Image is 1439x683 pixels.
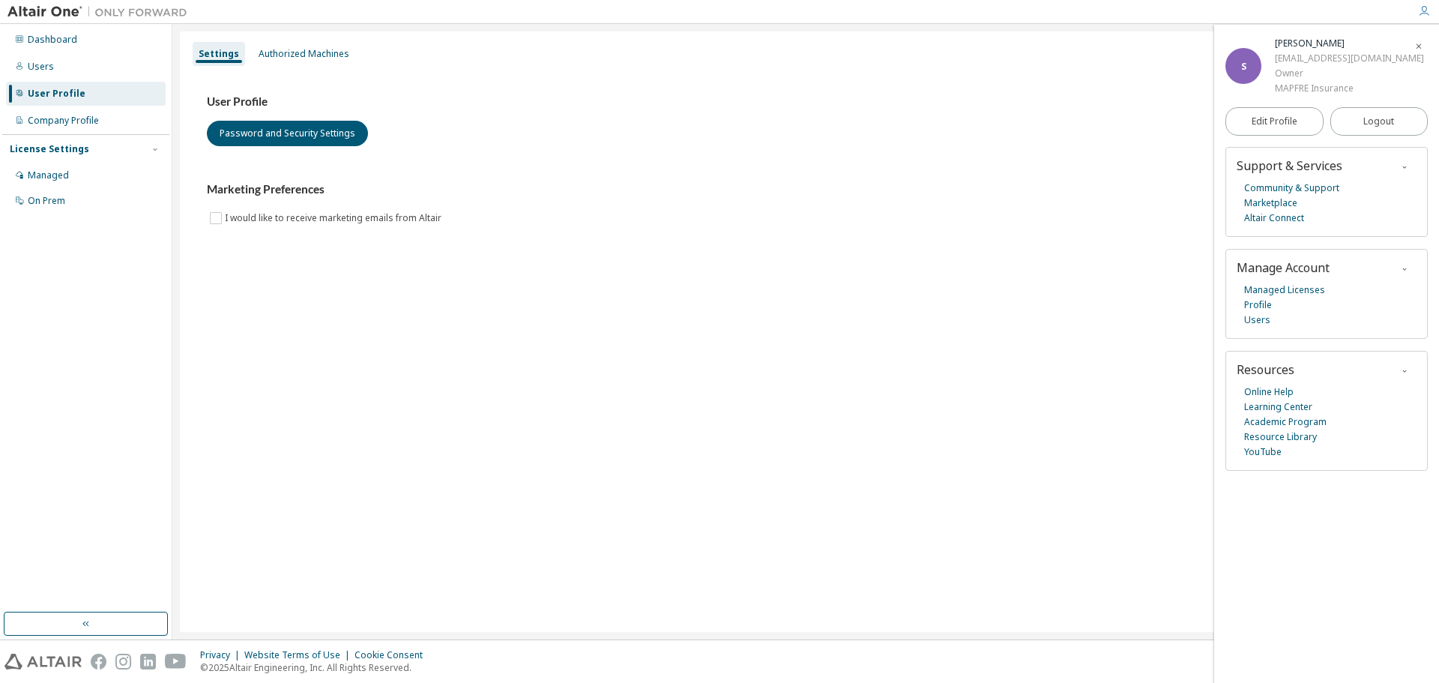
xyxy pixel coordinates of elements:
[1244,400,1312,415] a: Learning Center
[199,48,239,60] div: Settings
[259,48,349,60] div: Authorized Machines
[1275,81,1424,96] div: MAPFRE Insurance
[200,649,244,661] div: Privacy
[207,121,368,146] button: Password and Security Settings
[1330,107,1429,136] button: Logout
[10,143,89,155] div: License Settings
[7,4,195,19] img: Altair One
[355,649,432,661] div: Cookie Consent
[28,61,54,73] div: Users
[1244,445,1282,460] a: YouTube
[28,88,85,100] div: User Profile
[165,654,187,670] img: youtube.svg
[1244,298,1272,313] a: Profile
[28,115,99,127] div: Company Profile
[28,34,77,46] div: Dashboard
[4,654,82,670] img: altair_logo.svg
[225,209,444,227] label: I would like to receive marketing emails from Altair
[28,169,69,181] div: Managed
[1244,385,1294,400] a: Online Help
[115,654,131,670] img: instagram.svg
[244,649,355,661] div: Website Terms of Use
[1237,361,1294,378] span: Resources
[1244,283,1325,298] a: Managed Licenses
[91,654,106,670] img: facebook.svg
[140,654,156,670] img: linkedin.svg
[1225,107,1324,136] a: Edit Profile
[1275,66,1424,81] div: Owner
[28,195,65,207] div: On Prem
[1244,196,1297,211] a: Marketplace
[1244,415,1327,430] a: Academic Program
[1244,211,1304,226] a: Altair Connect
[1237,259,1330,276] span: Manage Account
[207,182,1405,197] h3: Marketing Preferences
[1363,114,1394,129] span: Logout
[1275,51,1424,66] div: [EMAIL_ADDRESS][DOMAIN_NAME]
[1252,115,1297,127] span: Edit Profile
[1241,60,1246,73] span: S
[1244,430,1317,445] a: Resource Library
[1275,36,1424,51] div: Steve Washburn
[1244,181,1339,196] a: Community & Support
[207,94,1405,109] h3: User Profile
[1244,313,1270,328] a: Users
[200,661,432,674] p: © 2025 Altair Engineering, Inc. All Rights Reserved.
[1237,157,1342,174] span: Support & Services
